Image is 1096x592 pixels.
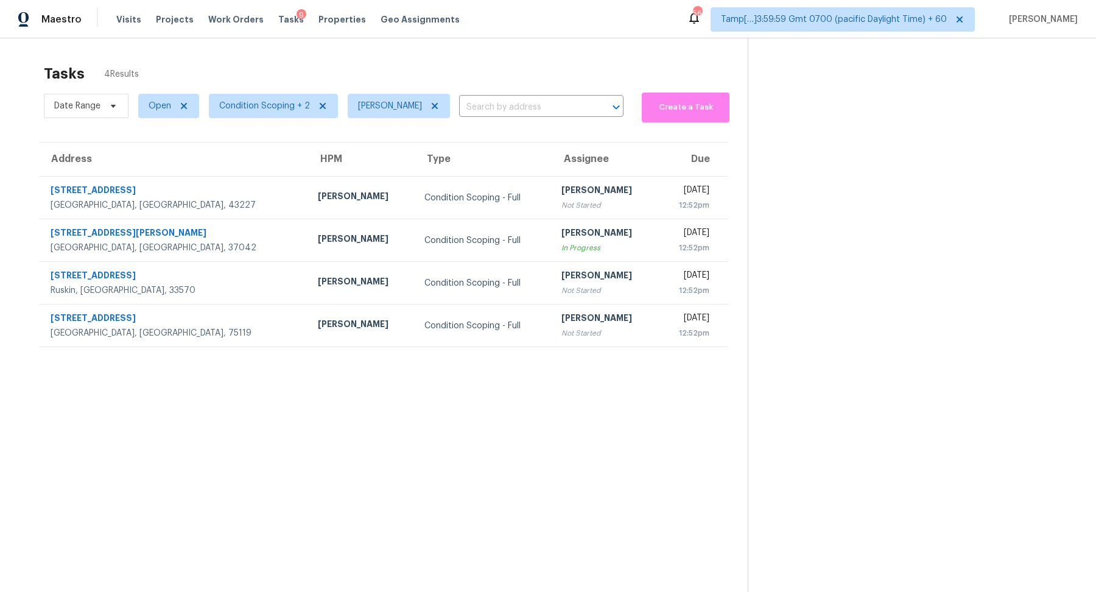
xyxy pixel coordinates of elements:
span: Visits [116,13,141,26]
span: [PERSON_NAME] [358,100,422,112]
div: [PERSON_NAME] [318,275,405,291]
span: Work Orders [208,13,264,26]
div: Condition Scoping - Full [424,277,542,289]
div: Condition Scoping - Full [424,320,542,332]
div: 9 [297,9,306,21]
span: Create a Task [648,100,723,115]
div: [DATE] [668,184,709,199]
span: Tasks [278,15,304,24]
div: [STREET_ADDRESS] [51,184,298,199]
div: [DATE] [668,269,709,284]
div: [PERSON_NAME] [318,318,405,333]
div: Condition Scoping - Full [424,192,542,204]
div: [DATE] [668,312,709,327]
button: Open [608,99,625,116]
span: Projects [156,13,194,26]
span: Condition Scoping + 2 [219,100,310,112]
div: Not Started [561,284,648,297]
div: [PERSON_NAME] [561,269,648,284]
div: [GEOGRAPHIC_DATA], [GEOGRAPHIC_DATA], 43227 [51,199,298,211]
div: Condition Scoping - Full [424,234,542,247]
div: [PERSON_NAME] [318,190,405,205]
div: In Progress [561,242,648,254]
span: Properties [318,13,366,26]
span: Open [149,100,171,112]
h2: Tasks [44,68,85,80]
div: [PERSON_NAME] [318,233,405,248]
div: Not Started [561,199,648,211]
th: Due [658,143,728,177]
div: [PERSON_NAME] [561,184,648,199]
div: [DATE] [668,227,709,242]
span: Date Range [54,100,100,112]
span: Tamp[…]3:59:59 Gmt 0700 (pacific Daylight Time) + 60 [721,13,947,26]
span: [PERSON_NAME] [1004,13,1078,26]
div: 564 [693,7,701,19]
div: 12:52pm [668,199,709,211]
th: HPM [308,143,415,177]
div: [STREET_ADDRESS] [51,312,298,327]
div: [PERSON_NAME] [561,312,648,327]
th: Type [415,143,552,177]
th: Assignee [552,143,658,177]
div: [STREET_ADDRESS] [51,269,298,284]
div: [GEOGRAPHIC_DATA], [GEOGRAPHIC_DATA], 37042 [51,242,298,254]
span: Geo Assignments [381,13,460,26]
div: [PERSON_NAME] [561,227,648,242]
div: Ruskin, [GEOGRAPHIC_DATA], 33570 [51,284,298,297]
div: 12:52pm [668,242,709,254]
div: 12:52pm [668,327,709,339]
button: Create a Task [642,93,729,122]
div: 12:52pm [668,284,709,297]
input: Search by address [459,98,589,117]
span: 4 Results [104,68,139,80]
span: Maestro [41,13,82,26]
div: Not Started [561,327,648,339]
div: [STREET_ADDRESS][PERSON_NAME] [51,227,298,242]
th: Address [39,143,308,177]
div: [GEOGRAPHIC_DATA], [GEOGRAPHIC_DATA], 75119 [51,327,298,339]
